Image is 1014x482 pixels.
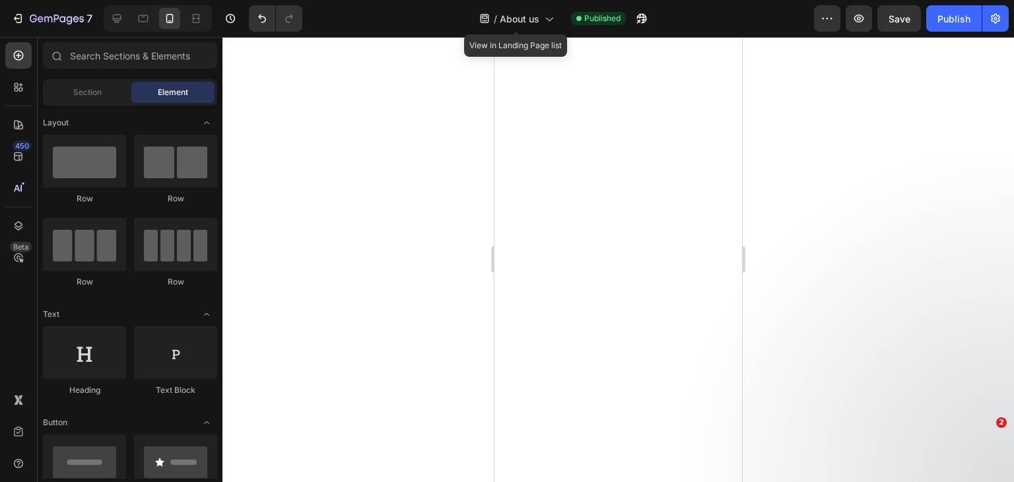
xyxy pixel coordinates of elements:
[73,86,102,98] span: Section
[86,11,92,26] p: 7
[43,417,67,429] span: Button
[584,13,621,24] span: Published
[13,141,32,151] div: 450
[43,276,126,288] div: Row
[196,412,217,433] span: Toggle open
[196,304,217,325] span: Toggle open
[43,117,69,129] span: Layout
[249,5,302,32] div: Undo/Redo
[134,384,217,396] div: Text Block
[996,417,1007,428] span: 2
[969,437,1001,469] iframe: Intercom live chat
[43,42,217,69] input: Search Sections & Elements
[5,5,98,32] button: 7
[494,12,497,26] span: /
[43,308,59,320] span: Text
[889,13,910,24] span: Save
[43,193,126,205] div: Row
[926,5,982,32] button: Publish
[877,5,921,32] button: Save
[134,276,217,288] div: Row
[937,12,970,26] div: Publish
[500,12,539,26] span: About us
[196,112,217,133] span: Toggle open
[158,86,188,98] span: Element
[10,242,32,252] div: Beta
[134,193,217,205] div: Row
[43,384,126,396] div: Heading
[494,37,742,482] iframe: Design area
